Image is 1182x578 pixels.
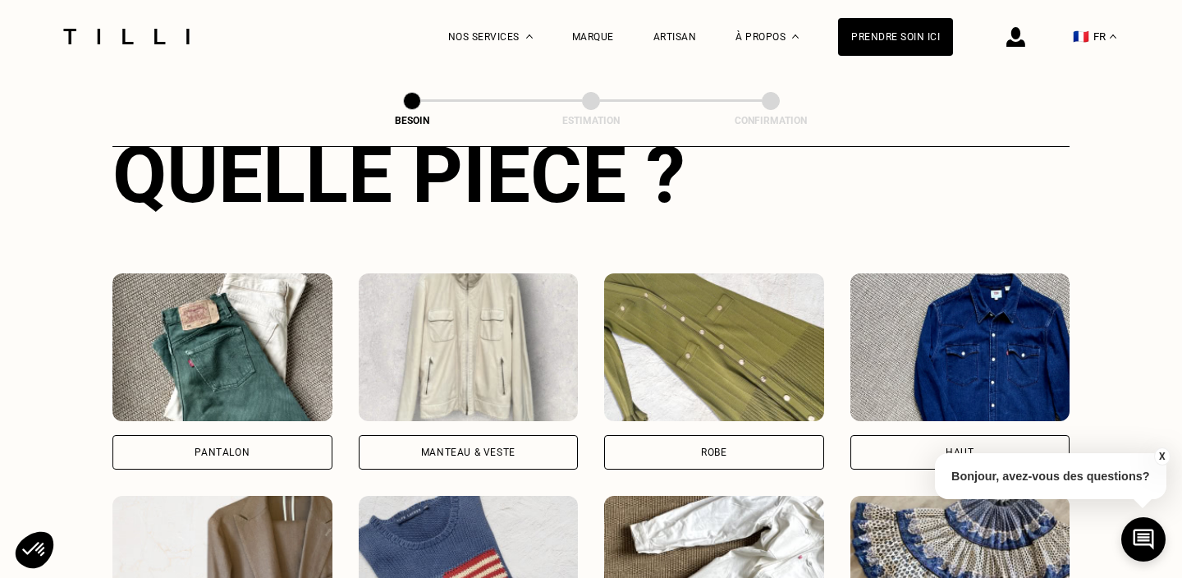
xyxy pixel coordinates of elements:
div: Pantalon [195,447,250,457]
a: Prendre soin ici [838,18,953,56]
div: Manteau & Veste [421,447,515,457]
img: menu déroulant [1110,34,1116,39]
button: X [1153,447,1170,466]
a: Artisan [653,31,697,43]
div: Estimation [509,115,673,126]
img: Tilli retouche votre Haut [850,273,1070,421]
div: Besoin [330,115,494,126]
img: icône connexion [1006,27,1025,47]
span: 🇫🇷 [1073,29,1089,44]
img: Menu déroulant [526,34,533,39]
div: Robe [701,447,726,457]
img: Tilli retouche votre Pantalon [112,273,332,421]
img: Logo du service de couturière Tilli [57,29,195,44]
div: Confirmation [689,115,853,126]
img: Tilli retouche votre Robe [604,273,824,421]
img: Tilli retouche votre Manteau & Veste [359,273,579,421]
div: Quelle pièce ? [112,129,1070,221]
img: Menu déroulant à propos [792,34,799,39]
p: Bonjour, avez-vous des questions? [935,453,1166,499]
a: Marque [572,31,614,43]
